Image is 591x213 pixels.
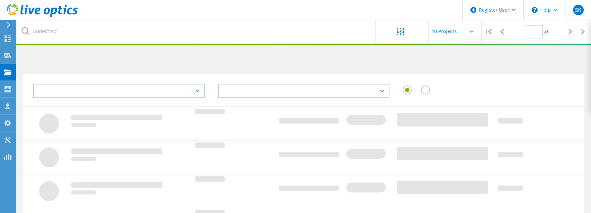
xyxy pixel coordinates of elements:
[575,7,581,13] span: SK
[577,20,591,43] div: |
[544,29,548,35] span: of
[532,7,538,13] svg: \n
[7,14,78,19] a: Live Optics Dashboard
[17,20,376,43] input: undefined
[482,20,495,43] div: |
